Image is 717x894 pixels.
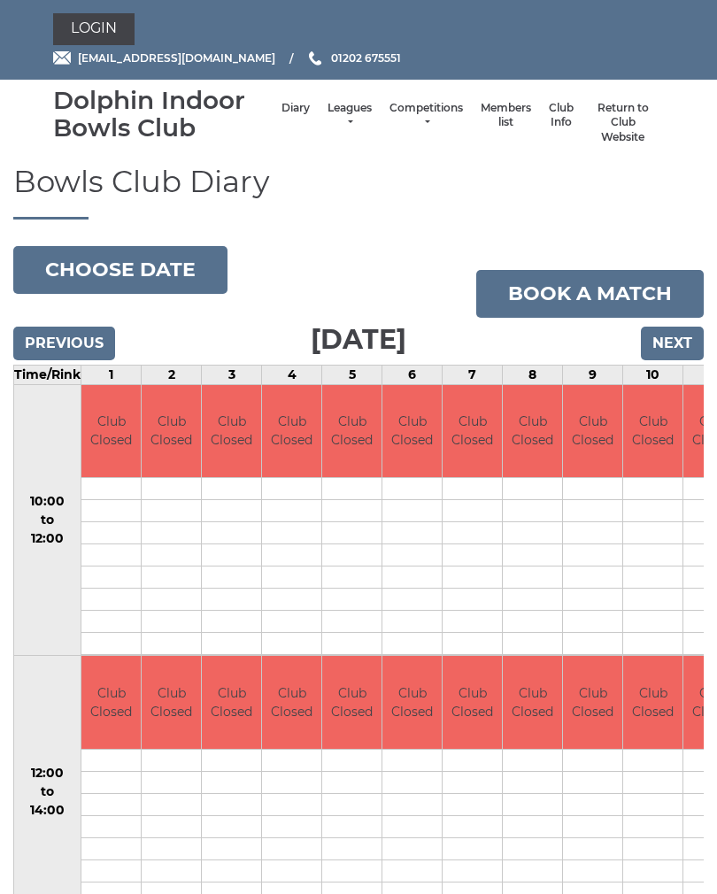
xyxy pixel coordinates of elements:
[563,656,622,749] td: Club Closed
[382,385,442,478] td: Club Closed
[13,327,115,360] input: Previous
[549,101,574,130] a: Club Info
[322,385,382,478] td: Club Closed
[623,385,682,478] td: Club Closed
[53,87,273,142] div: Dolphin Indoor Bowls Club
[142,365,202,384] td: 2
[591,101,655,145] a: Return to Club Website
[623,365,683,384] td: 10
[281,101,310,116] a: Diary
[81,656,141,749] td: Club Closed
[262,385,321,478] td: Club Closed
[142,656,201,749] td: Club Closed
[262,656,321,749] td: Club Closed
[53,13,135,45] a: Login
[563,385,622,478] td: Club Closed
[142,385,201,478] td: Club Closed
[382,365,443,384] td: 6
[382,656,442,749] td: Club Closed
[328,101,372,130] a: Leagues
[503,385,562,478] td: Club Closed
[13,166,704,219] h1: Bowls Club Diary
[443,656,502,749] td: Club Closed
[262,365,322,384] td: 4
[14,365,81,384] td: Time/Rink
[476,270,704,318] a: Book a match
[202,656,261,749] td: Club Closed
[14,384,81,656] td: 10:00 to 12:00
[623,656,682,749] td: Club Closed
[389,101,463,130] a: Competitions
[53,50,275,66] a: Email [EMAIL_ADDRESS][DOMAIN_NAME]
[322,365,382,384] td: 5
[563,365,623,384] td: 9
[641,327,704,360] input: Next
[202,385,261,478] td: Club Closed
[81,385,141,478] td: Club Closed
[202,365,262,384] td: 3
[322,656,382,749] td: Club Closed
[331,51,401,65] span: 01202 675551
[13,246,227,294] button: Choose date
[503,656,562,749] td: Club Closed
[53,51,71,65] img: Email
[306,50,401,66] a: Phone us 01202 675551
[81,365,142,384] td: 1
[443,365,503,384] td: 7
[503,365,563,384] td: 8
[78,51,275,65] span: [EMAIL_ADDRESS][DOMAIN_NAME]
[309,51,321,66] img: Phone us
[443,385,502,478] td: Club Closed
[481,101,531,130] a: Members list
